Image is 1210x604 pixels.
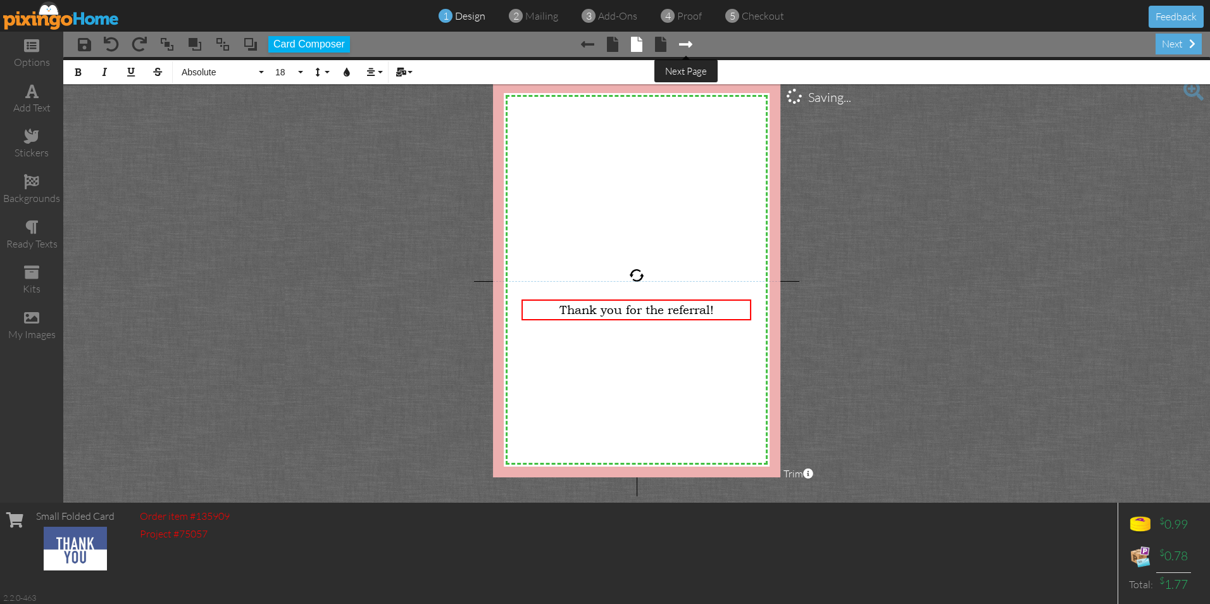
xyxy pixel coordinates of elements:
button: Italic (Ctrl+I) [92,60,116,84]
button: Bold (Ctrl+B) [66,60,90,84]
span: Trim [783,467,813,481]
sup: $ [1159,575,1164,586]
tip-tip: Next page [665,65,707,77]
img: expense-icon.png [1128,544,1153,569]
td: 1.77 [1156,572,1191,596]
span: checkout [742,9,784,22]
button: Underline (Ctrl+U) [119,60,143,84]
img: pixingo logo [3,1,120,30]
img: 135909-1-1758225961983-df605511e77e554a-qa.jpg [44,527,107,570]
img: points-icon.png [1128,512,1153,538]
button: Feedback [1149,6,1204,28]
sup: $ [1159,547,1164,558]
span: 5 [730,9,735,23]
span: mailing [525,9,558,22]
td: 0.78 [1156,541,1191,572]
span: 1 [443,9,449,23]
span: Absolute [180,67,256,78]
div: Order item #135909 [140,509,230,524]
sup: $ [1159,515,1164,526]
span: add-ons [598,9,637,22]
button: Strikethrough (Ctrl+S) [146,60,170,84]
span: 2 [513,9,519,23]
span: 3 [586,9,592,23]
span: Thank you for the referral! [559,303,714,317]
button: Card Composer [268,36,350,53]
td: 0.99 [1156,509,1191,541]
div: Small Folded Card [36,509,115,524]
span: proof [677,9,702,22]
button: Absolute [175,60,266,84]
button: Mail Merge [391,60,415,84]
div: Project #75057 [140,527,230,541]
span: design [455,9,485,22]
div: next [1156,34,1202,54]
td: Total: [1125,572,1156,596]
span: 18 [274,67,296,78]
div: 2.2.0-463 [3,592,36,603]
button: 18 [269,60,306,84]
span: 4 [665,9,671,23]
